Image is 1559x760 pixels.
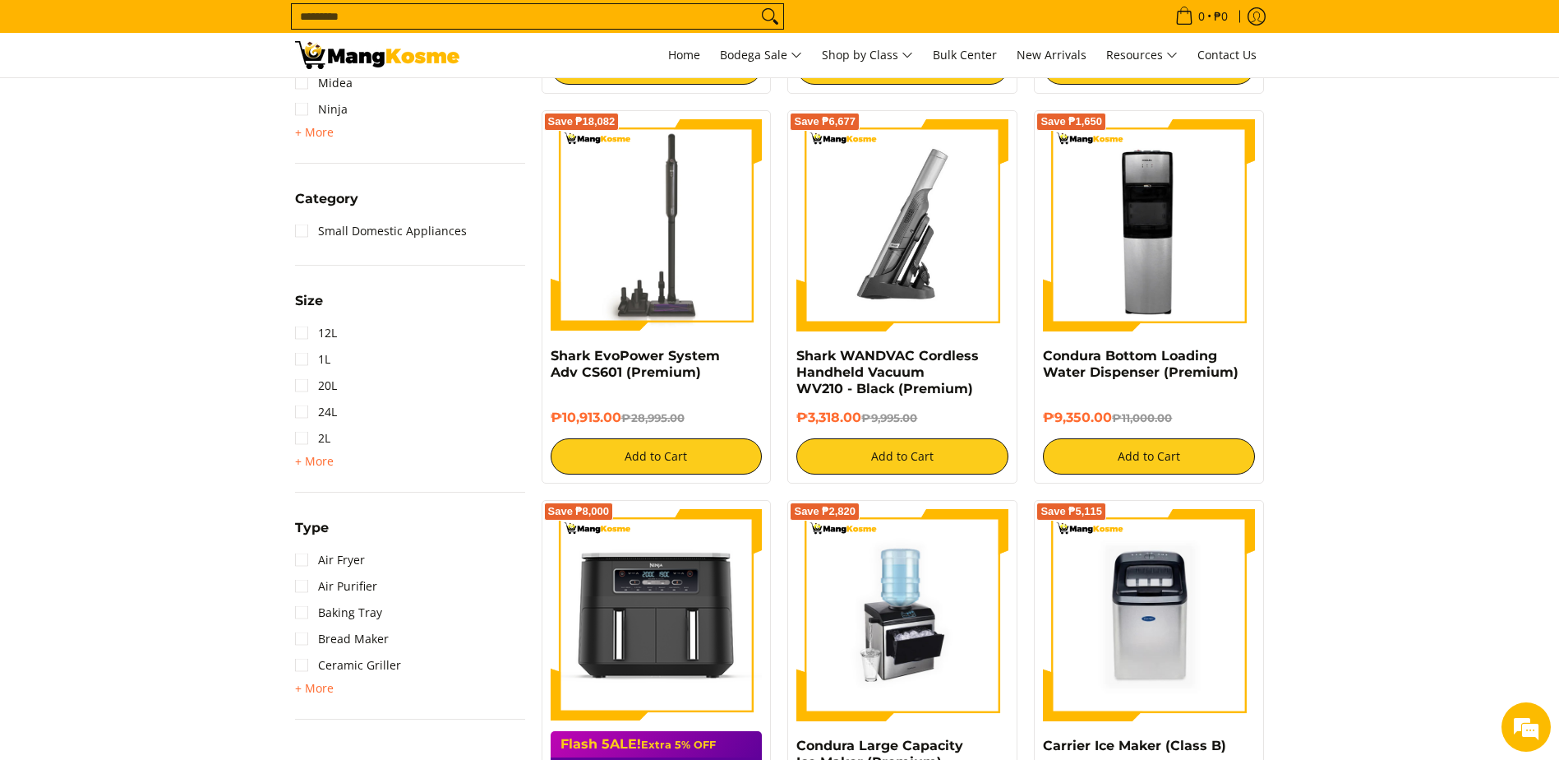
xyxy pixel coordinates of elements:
[295,373,337,399] a: 20L
[720,45,802,66] span: Bodega Sale
[295,346,330,373] a: 1L
[295,521,329,547] summary: Open
[1040,507,1102,517] span: Save ₱5,115
[295,294,323,308] span: Size
[295,521,329,535] span: Type
[933,47,997,63] span: Bulk Center
[1017,47,1086,63] span: New Arrivals
[1106,45,1178,66] span: Resources
[794,507,856,517] span: Save ₱2,820
[295,399,337,425] a: 24L
[796,410,1008,426] h6: ₱3,318.00
[548,507,610,517] span: Save ₱8,000
[621,411,685,424] del: ₱28,995.00
[1043,738,1226,753] a: Carrier Ice Maker (Class B)
[796,348,979,396] a: Shark WANDVAC Cordless Handheld Vacuum WV210 - Black (Premium)
[1211,11,1230,22] span: ₱0
[1098,33,1186,77] a: Resources
[295,70,353,96] a: Midea
[295,123,334,142] summary: Open
[1040,117,1102,127] span: Save ₱1,650
[1196,11,1207,22] span: 0
[1043,119,1255,331] img: Condura Bottom Loading Water Dispenser (Premium)
[925,33,1005,77] a: Bulk Center
[295,192,358,218] summary: Open
[1043,438,1255,475] button: Add to Cart
[796,438,1008,475] button: Add to Cart
[295,126,334,139] span: + More
[295,425,330,452] a: 2L
[295,600,382,626] a: Baking Tray
[295,96,348,123] a: Ninja
[1189,33,1265,77] a: Contact Us
[476,33,1265,77] nav: Main Menu
[551,348,720,380] a: Shark EvoPower System Adv CS601 (Premium)
[551,410,763,426] h6: ₱10,913.00
[1043,509,1255,721] img: Carrier Ice Maker (Class B)
[712,33,810,77] a: Bodega Sale
[551,119,763,331] img: shark-evopower-wireless-vacuum-full-view-mang-kosme
[796,509,1008,721] img: https://mangkosme.com/products/condura-large-capacity-ice-maker-premium
[295,626,389,652] a: Bread Maker
[295,573,377,600] a: Air Purifier
[794,117,856,127] span: Save ₱6,677
[668,47,700,63] span: Home
[295,652,401,679] a: Ceramic Griller
[548,117,616,127] span: Save ₱18,082
[295,452,334,471] summary: Open
[1043,348,1238,380] a: Condura Bottom Loading Water Dispenser (Premium)
[796,119,1008,331] img: Shark WANDVAC Cordless Handheld Vacuum WV210 - Black (Premium) - 0
[295,320,337,346] a: 12L
[295,218,467,244] a: Small Domestic Appliances
[814,33,921,77] a: Shop by Class
[295,455,334,468] span: + More
[295,192,358,206] span: Category
[1112,411,1172,424] del: ₱11,000.00
[861,411,917,424] del: ₱9,995.00
[295,41,459,69] img: Small Appliances l Mang Kosme: Home Appliances Warehouse Sale
[822,45,913,66] span: Shop by Class
[295,679,334,698] summary: Open
[1043,410,1255,426] h6: ₱9,350.00
[660,33,708,77] a: Home
[551,438,763,475] button: Add to Cart
[295,294,323,320] summary: Open
[757,4,783,29] button: Search
[1008,33,1095,77] a: New Arrivals
[295,682,334,695] span: + More
[295,547,365,573] a: Air Fryer
[1197,47,1257,63] span: Contact Us
[1170,7,1233,25] span: •
[551,509,763,721] img: ninja-dual-zone-air-fryer-full-view-mang-kosme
